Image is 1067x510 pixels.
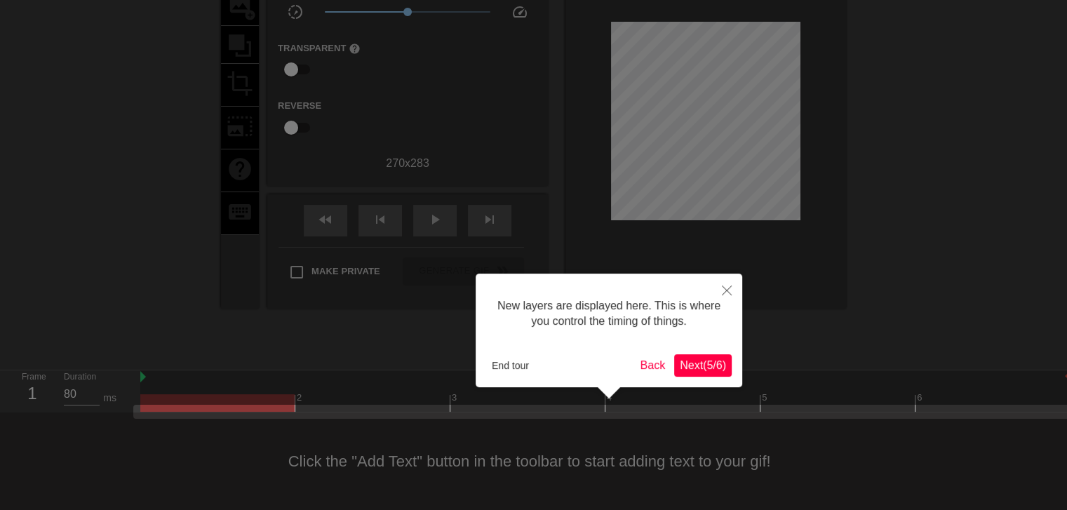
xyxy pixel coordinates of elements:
button: Next [674,354,732,377]
button: End tour [486,355,535,376]
button: Back [635,354,671,377]
div: New layers are displayed here. This is where you control the timing of things. [486,284,732,344]
span: Next ( 5 / 6 ) [680,359,726,371]
button: Close [711,274,742,306]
